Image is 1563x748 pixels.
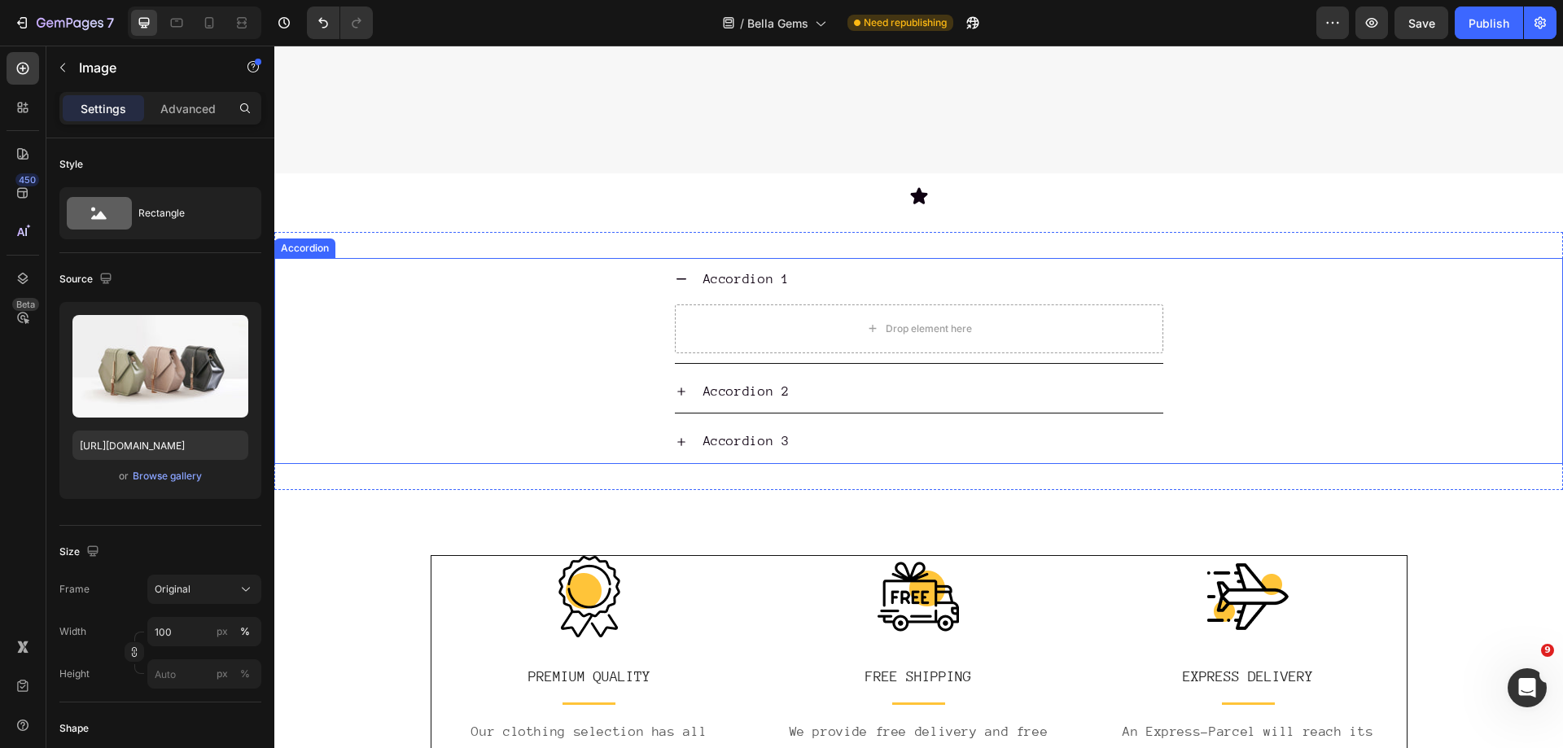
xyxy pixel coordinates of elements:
[147,617,261,646] input: px%
[611,277,698,290] div: Drop element here
[59,721,89,736] div: Shape
[59,582,90,597] label: Frame
[427,381,518,411] div: Accordion 3
[147,659,261,689] input: px%
[7,7,121,39] button: 7
[133,469,202,483] div: Browse gallery
[274,46,1563,748] iframe: Design area
[427,331,518,361] div: Accordion 2
[59,624,86,639] label: Width
[147,575,261,604] button: Original
[79,58,217,77] p: Image
[1508,668,1547,707] iframe: Intercom live chat
[59,667,90,681] label: Height
[1408,16,1435,30] span: Save
[240,624,250,639] div: %
[740,15,744,32] span: /
[747,15,808,32] span: Bella Gems
[427,219,518,249] div: Accordion 1
[107,13,114,33] p: 7
[240,667,250,681] div: %
[12,298,39,311] div: Beta
[59,157,83,172] div: Style
[72,431,248,460] input: https://example.com/image.jpg
[864,15,947,30] span: Need republishing
[59,541,103,563] div: Size
[15,173,39,186] div: 450
[72,315,248,418] img: preview-image
[235,664,255,684] button: px
[1394,7,1448,39] button: Save
[185,619,446,643] p: PREMIUM QUALITY
[212,664,232,684] button: %
[119,466,129,486] span: or
[307,7,373,39] div: Undo/Redo
[212,622,232,641] button: %
[155,582,190,597] span: Original
[1469,15,1509,32] div: Publish
[160,100,216,117] p: Advanced
[1455,7,1523,39] button: Publish
[138,195,238,232] div: Rectangle
[217,624,228,639] div: px
[217,667,228,681] div: px
[81,100,126,117] p: Settings
[3,195,58,210] div: Accordion
[59,269,116,291] div: Source
[843,619,1105,643] p: EXPRESS DELIVERY
[132,468,203,484] button: Browse gallery
[1541,644,1554,657] span: 9
[235,622,255,641] button: px
[514,619,775,643] p: FREE SHIPPING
